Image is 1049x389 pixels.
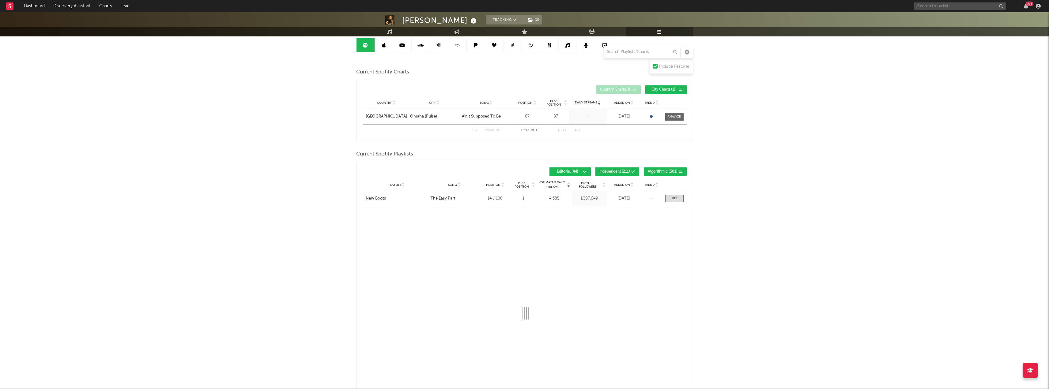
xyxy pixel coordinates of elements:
[1026,2,1033,6] div: 99 +
[524,15,542,24] button: (2)
[573,129,581,132] button: Last
[410,114,459,120] a: Omaha (Pulse)
[599,170,630,174] span: Independent ( 211 )
[614,101,630,105] span: Added On
[649,88,677,92] span: City Charts ( 1 )
[659,63,690,70] div: Include Features
[377,101,392,105] span: Country
[596,85,641,94] button: Country Charts(0)
[604,46,680,58] input: Search Playlists/Charts
[573,181,602,189] span: Playlist Followers
[531,129,534,132] span: of
[366,196,428,202] a: New Boots
[644,167,687,176] button: Algorithmic(501)
[573,196,606,202] div: 1,307,649
[644,183,655,187] span: Trend
[462,114,501,120] div: Ain't Supposed To Be
[512,196,535,202] div: 1
[549,167,591,176] button: Editorial(44)
[366,114,407,120] a: [GEOGRAPHIC_DATA]
[614,183,630,187] span: Added On
[356,151,413,158] span: Current Spotify Playlists
[609,196,639,202] div: [DATE]
[366,196,386,202] div: New Boots
[410,114,437,120] div: Omaha (Pulse)
[644,101,655,105] span: Trend
[600,88,632,92] span: Country Charts ( 0 )
[518,101,533,105] span: Position
[523,129,527,132] span: to
[595,167,639,176] button: Independent(211)
[538,196,570,202] div: 4,385
[484,129,500,132] button: Previous
[1024,4,1028,9] button: 99+
[575,100,597,105] span: Daily Streams
[388,183,401,187] span: Playlist
[486,183,500,187] span: Position
[609,114,639,120] div: [DATE]
[558,129,567,132] button: Next
[645,85,687,94] button: City Charts(1)
[512,181,531,189] span: Peak Position
[486,15,524,24] button: Tracking
[480,101,489,105] span: Song
[448,183,457,187] span: Song
[402,15,478,25] div: [PERSON_NAME]
[429,101,436,105] span: City
[914,2,1006,10] input: Search for artists
[481,196,509,202] div: 14 / 100
[431,196,455,202] div: The Easy Part
[356,69,409,76] span: Current Spotify Charts
[462,114,511,120] a: Ain't Supposed To Be
[648,170,677,174] span: Algorithmic ( 501 )
[538,180,567,189] span: Estimated Daily Streams
[514,114,541,120] div: 87
[512,127,546,134] div: 1 1 1
[544,114,567,120] div: 87
[469,129,477,132] button: First
[524,15,542,24] span: ( 2 )
[544,99,564,107] span: Peak Position
[553,170,582,174] span: Editorial ( 44 )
